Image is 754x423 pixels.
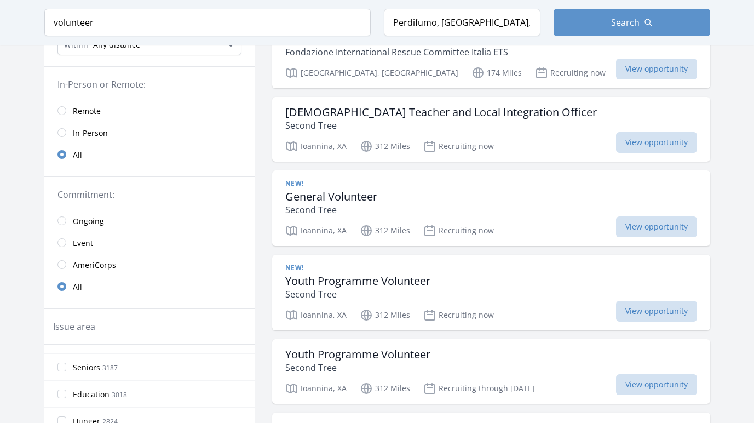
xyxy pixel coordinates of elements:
[272,24,710,88] a: Child Space Volunteer - Women and Girls' Safe Space Fondazione International Rescue Committee Ita...
[44,144,255,165] a: All
[616,216,697,237] span: View opportunity
[285,275,430,288] h3: Youth Programme Volunteer
[285,361,430,374] p: Second Tree
[471,66,522,79] p: 174 Miles
[384,9,540,36] input: Location
[360,308,410,322] p: 312 Miles
[423,224,494,237] p: Recruiting now
[423,140,494,153] p: Recruiting now
[57,78,241,91] legend: In-Person or Remote:
[554,9,710,36] button: Search
[73,362,100,373] span: Seniors
[285,348,430,361] h3: Youth Programme Volunteer
[73,150,82,161] span: All
[535,66,606,79] p: Recruiting now
[44,254,255,276] a: AmeriCorps
[360,224,410,237] p: 312 Miles
[44,122,255,144] a: In-Person
[57,363,66,371] input: Seniors 3187
[285,119,597,132] p: Second Tree
[73,106,101,117] span: Remote
[272,97,710,162] a: [DEMOGRAPHIC_DATA] Teacher and Local Integration Officer Second Tree Ioannina, XA 312 Miles Recru...
[44,232,255,254] a: Event
[73,389,110,400] span: Education
[44,210,255,232] a: Ongoing
[57,390,66,398] input: Education 3018
[44,100,255,122] a: Remote
[57,188,241,201] legend: Commitment:
[73,282,82,293] span: All
[616,374,697,395] span: View opportunity
[73,238,93,249] span: Event
[112,390,127,399] span: 3018
[616,59,697,79] span: View opportunity
[360,382,410,395] p: 312 Miles
[285,106,597,119] h3: [DEMOGRAPHIC_DATA] Teacher and Local Integration Officer
[285,224,347,237] p: Ioannina, XA
[285,382,347,395] p: Ioannina, XA
[285,308,347,322] p: Ioannina, XA
[611,16,640,29] span: Search
[285,288,430,301] p: Second Tree
[53,320,95,333] legend: Issue area
[285,264,304,272] span: New!
[285,203,377,216] p: Second Tree
[102,363,118,373] span: 3187
[272,255,710,330] a: New! Youth Programme Volunteer Second Tree Ioannina, XA 312 Miles Recruiting now View opportunity
[285,140,347,153] p: Ioannina, XA
[423,382,535,395] p: Recruiting through [DATE]
[285,179,304,188] span: New!
[73,216,104,227] span: Ongoing
[44,276,255,298] a: All
[616,132,697,153] span: View opportunity
[44,9,371,36] input: Keyword
[285,66,458,79] p: [GEOGRAPHIC_DATA], [GEOGRAPHIC_DATA]
[272,170,710,246] a: New! General Volunteer Second Tree Ioannina, XA 312 Miles Recruiting now View opportunity
[57,35,241,55] select: Search Radius
[73,128,108,139] span: In-Person
[360,140,410,153] p: 312 Miles
[285,45,552,59] p: Fondazione International Rescue Committee Italia ETS
[73,260,116,271] span: AmeriCorps
[616,301,697,322] span: View opportunity
[423,308,494,322] p: Recruiting now
[285,190,377,203] h3: General Volunteer
[272,339,710,404] a: Youth Programme Volunteer Second Tree Ioannina, XA 312 Miles Recruiting through [DATE] View oppor...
